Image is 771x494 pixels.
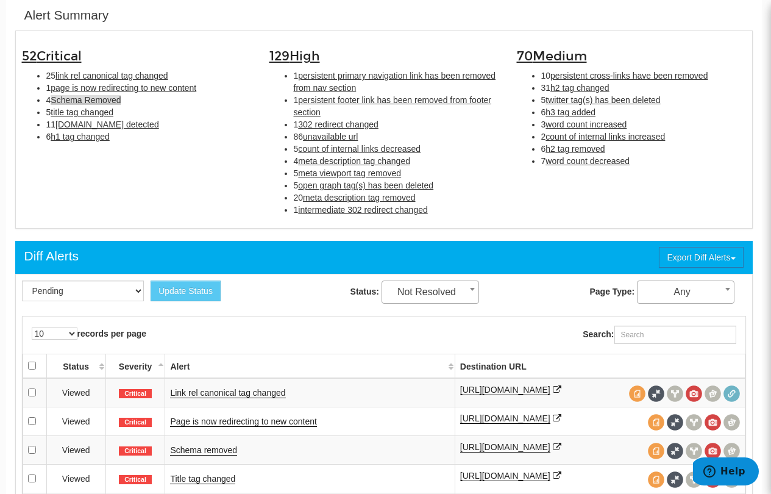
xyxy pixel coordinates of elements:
span: word count decreased [545,156,630,166]
strong: Page Type: [589,287,634,296]
span: View screenshot [686,385,702,402]
span: link rel canonical tag changed [55,71,168,81]
span: Full Source Diff [667,414,683,431]
li: 6 [541,106,746,118]
label: Search: [583,326,736,344]
span: h3 tag added [545,107,595,117]
li: 1 [294,118,499,131]
td: Viewed [46,378,105,407]
span: Critical [37,48,82,64]
span: h1 tag changed [51,132,110,141]
li: 5 [294,167,499,179]
span: count of internal links increased [545,132,665,141]
span: View source [629,385,645,402]
span: persistent primary navigation link has been removed from nav section [294,71,496,93]
input: Search: [614,326,736,344]
span: [DOMAIN_NAME] detected [55,120,159,129]
span: Redirect chain [723,385,740,402]
li: 1 [46,82,251,94]
span: persistent cross-links have been removed [550,71,708,81]
span: Schema Removed [51,95,121,105]
span: View headers [686,471,702,488]
span: Critical [119,475,152,485]
span: title tag changed [51,107,113,117]
li: 11 [46,118,251,131]
td: Viewed [46,407,105,435]
span: meta description tag removed [303,193,415,202]
th: Alert: activate to sort column ascending [165,354,455,378]
select: records per page [32,328,77,340]
li: 6 [46,131,251,143]
label: records per page [32,328,147,340]
span: intermediate 302 redirect changed [298,205,427,215]
span: h2 tag changed [550,83,609,93]
a: [URL][DOMAIN_NAME] [460,385,550,395]
span: Full Source Diff [648,385,664,402]
a: Schema removed [170,445,237,456]
span: View headers [686,443,702,459]
th: Status: activate to sort column ascending [46,354,105,378]
span: unavailable url [303,132,358,141]
span: 52 [22,48,82,64]
a: Title tag changed [170,474,235,484]
th: Destination URL [455,354,745,378]
a: Link rel canonical tag changed [170,388,285,398]
span: Compare screenshots [723,414,740,431]
span: View source [648,443,664,459]
button: Export Diff Alerts [659,247,743,268]
span: 70 [517,48,587,64]
span: Not Resolved [382,284,478,301]
span: View source [648,414,664,431]
div: Diff Alerts [24,247,79,265]
span: Medium [533,48,587,64]
li: 1 [294,204,499,216]
a: [URL][DOMAIN_NAME] [460,471,550,481]
span: persistent footer link has been removed from footer section [294,95,492,117]
span: Full Source Diff [667,443,683,459]
li: 1 [294,70,499,94]
span: meta description tag changed [298,156,410,166]
th: Severity: activate to sort column descending [105,354,165,378]
li: 1 [294,94,499,118]
iframe: Opens a widget where you can find more information [693,457,759,488]
span: View headers [667,385,683,402]
span: 302 redirect changed [298,120,378,129]
span: Any [638,284,734,301]
span: View headers [686,414,702,431]
span: meta viewport tag removed [298,168,401,178]
span: Not Resolved [382,281,479,304]
li: 3 [541,118,746,131]
span: Any [637,281,734,304]
a: [URL][DOMAIN_NAME] [460,442,550,453]
span: Critical [119,418,152,428]
span: Compare screenshots [705,385,721,402]
td: Viewed [46,435,105,464]
li: 5 [294,179,499,192]
span: word count increased [545,120,627,129]
button: Update Status [151,281,221,301]
span: count of internal links decreased [298,144,421,154]
td: Viewed [46,464,105,493]
span: h2 tag removed [545,144,605,154]
span: Critical [119,389,152,399]
li: 7 [541,155,746,167]
li: 25 [46,70,251,82]
li: 86 [294,131,499,143]
span: View screenshot [705,443,721,459]
span: page is now redirecting to new content [51,83,196,93]
div: Alert Summary [24,6,109,24]
span: High [290,48,320,64]
span: View screenshot [705,414,721,431]
a: Page is now redirecting to new content [170,417,316,427]
li: 6 [541,143,746,155]
li: 5 [46,106,251,118]
strong: Status: [350,287,379,296]
li: 2 [541,131,746,143]
a: [URL][DOMAIN_NAME] [460,413,550,424]
li: 5 [541,94,746,106]
span: View source [648,471,664,488]
li: 4 [46,94,251,106]
span: Critical [119,446,152,456]
span: open graph tag(s) has been deleted [298,181,433,190]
